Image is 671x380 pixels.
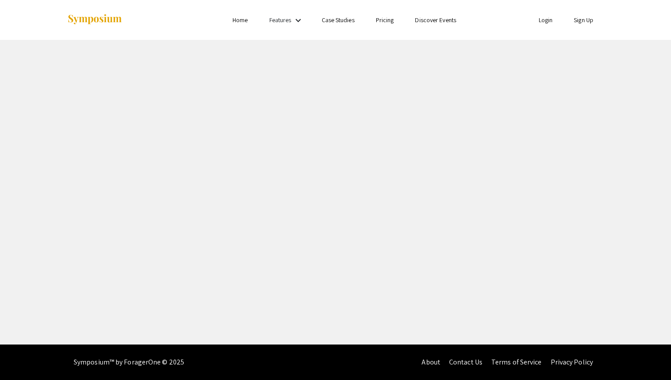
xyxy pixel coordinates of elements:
a: Login [539,16,553,24]
mat-icon: Expand Features list [293,15,304,26]
a: Privacy Policy [551,357,593,367]
a: Sign Up [574,16,593,24]
a: Features [269,16,292,24]
a: Case Studies [322,16,355,24]
a: Discover Events [415,16,456,24]
img: Symposium by ForagerOne [67,14,122,26]
a: Pricing [376,16,394,24]
a: About [422,357,440,367]
a: Contact Us [449,357,482,367]
a: Terms of Service [491,357,542,367]
div: Symposium™ by ForagerOne © 2025 [74,345,184,380]
a: Home [233,16,248,24]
